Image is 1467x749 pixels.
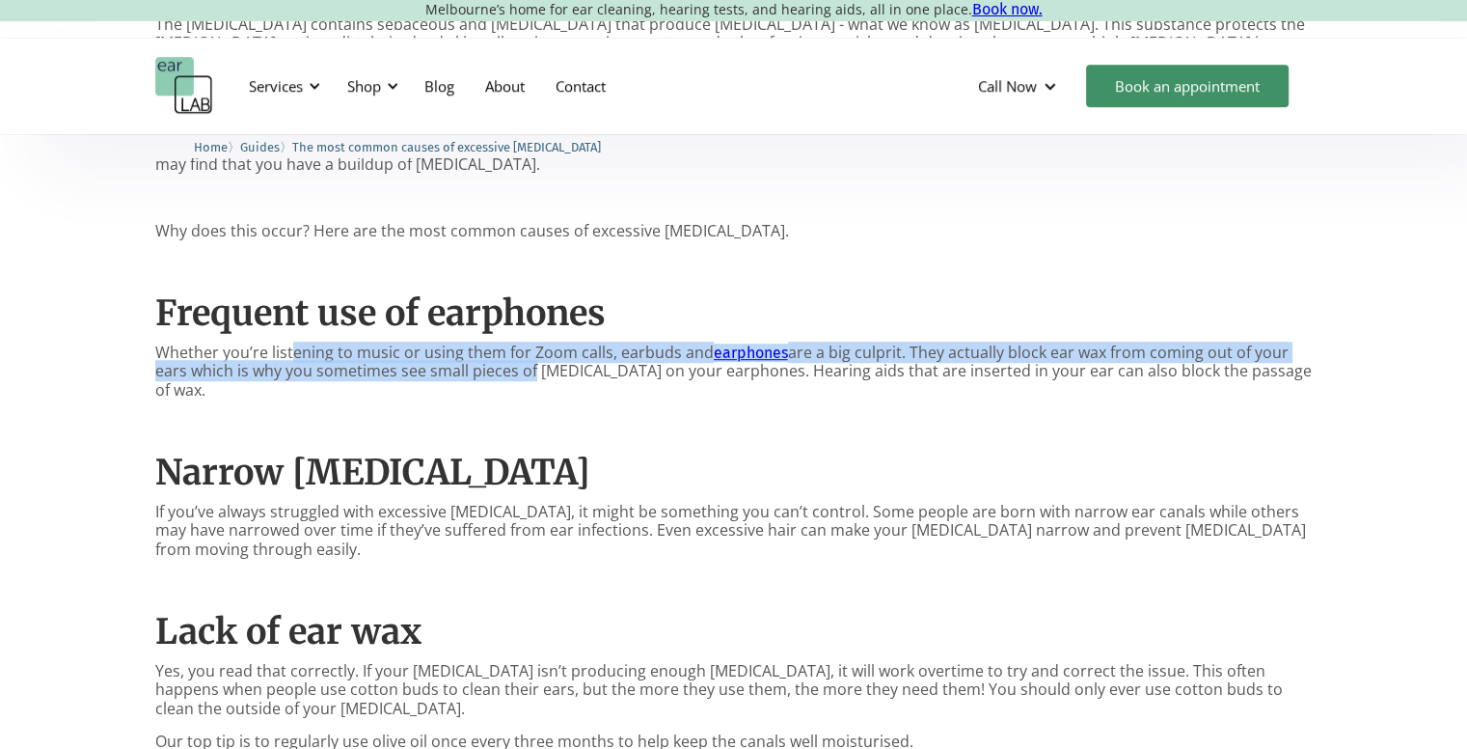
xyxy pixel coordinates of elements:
a: Contact [540,58,621,114]
p: ‍ [155,189,1313,208]
a: Home [194,137,228,155]
a: The most common causes of excessive [MEDICAL_DATA] [292,137,601,155]
a: Guides [240,137,280,155]
div: Services [237,57,326,115]
span: Home [194,140,228,154]
div: Call Now [978,76,1037,96]
div: Shop [336,57,404,115]
p: ‍ [155,573,1313,592]
p: Yes, you read that correctly. If your [MEDICAL_DATA] isn’t producing enough [MEDICAL_DATA], it wi... [155,662,1313,718]
span: Guides [240,140,280,154]
strong: Narrow [MEDICAL_DATA] [155,451,590,494]
span: The most common causes of excessive [MEDICAL_DATA] [292,140,601,154]
a: Book an appointment [1086,65,1289,107]
a: home [155,57,213,115]
a: About [470,58,540,114]
p: When left on its own, most [MEDICAL_DATA] will move through the [MEDICAL_DATA] naturally and once... [155,119,1313,175]
strong: Frequent use of earphones [155,291,606,335]
p: Why does this occur? Here are the most common causes of excessive [MEDICAL_DATA]. [155,222,1313,240]
li: 〉 [194,137,240,157]
p: Whether you’re listening to music or using them for Zoom calls, earbuds and are a big culprit. Th... [155,344,1313,400]
li: 〉 [240,137,292,157]
strong: Lack of ear wax [155,610,421,653]
div: Shop [347,76,381,96]
p: ‍ [155,255,1313,273]
p: ‍ [155,414,1313,432]
a: earphones [714,344,788,362]
div: Services [249,76,303,96]
a: Blog [409,58,470,114]
p: If you’ve always struggled with excessive [MEDICAL_DATA], it might be something you can’t control... [155,503,1313,559]
div: Call Now [963,57,1076,115]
